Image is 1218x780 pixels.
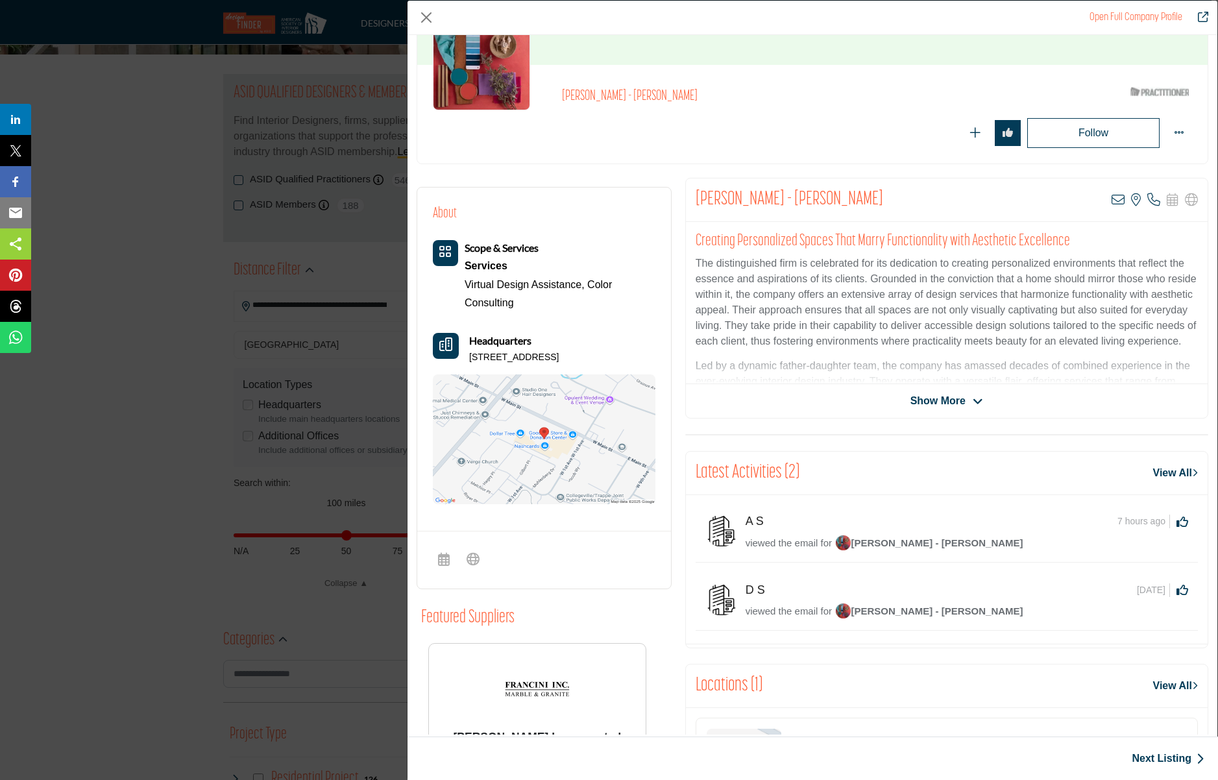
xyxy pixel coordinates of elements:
img: image [835,603,851,619]
a: View All [1153,678,1198,694]
button: Close [417,8,436,27]
img: avtar-image [705,515,738,547]
img: ASID Qualified Practitioners [1130,84,1189,100]
b: Headquarters [469,333,531,348]
span: [PERSON_NAME] - [PERSON_NAME] [835,605,1023,616]
span: [PERSON_NAME] - [PERSON_NAME] [835,537,1023,548]
a: Services [465,256,655,276]
h5: D S [746,583,777,598]
p: [STREET_ADDRESS] [469,351,559,364]
h2: [PERSON_NAME] - [PERSON_NAME] [562,88,919,105]
img: Location Map [433,374,655,504]
a: Redirect to kelly-howell-heimbecker [1189,10,1208,25]
button: Redirect to login page [995,120,1021,146]
a: Scope & Services [465,243,539,254]
h2: Kelly Howell - Heimbecker [696,188,883,212]
img: avtar-image [705,583,738,616]
a: image[PERSON_NAME] - [PERSON_NAME] [835,604,1023,620]
img: Francini Incorporated [505,657,570,722]
a: View All [1153,465,1198,481]
p: The distinguished firm is celebrated for its dedication to creating personalized environments tha... [696,256,1198,349]
img: image [835,535,851,551]
h2: About [433,203,457,225]
span: viewed the email for [746,537,832,548]
h5: A S [746,515,775,529]
span: Show More [910,393,966,409]
a: Next Listing [1132,751,1204,766]
h2: Locations (1) [696,674,762,698]
a: image[PERSON_NAME] - [PERSON_NAME] [835,536,1023,552]
b: Scope & Services [465,241,539,254]
span: 7 hours ago [1117,515,1170,528]
a: Virtual Design Assistance, [465,279,585,290]
b: Francini Incorporated [454,731,622,744]
button: Category Icon [433,240,458,266]
h2: Latest Activities (2) [696,461,799,485]
i: Click to Like this activity [1176,516,1188,528]
a: [PERSON_NAME] Incorporated [454,731,622,744]
h2: Creating Personalized Spaces That Marry Functionality with Aesthetic Excellence [696,232,1198,251]
button: Redirect to login [1027,118,1160,148]
div: Interior and exterior spaces including lighting, layouts, furnishings, accessories, artwork, land... [465,256,655,276]
button: Headquarter icon [433,333,459,359]
a: Redirect to kelly-howell-heimbecker [1090,12,1182,23]
h2: Featured Suppliers [421,607,515,629]
span: viewed the email for [746,605,832,616]
p: Led by a dynamic father-daughter team, the company has amassed decades of combined experience in ... [696,358,1198,467]
i: Click to Like this activity [1176,584,1188,596]
button: Redirect to login page [962,120,988,146]
span: [DATE] [1137,583,1170,597]
img: kelly-howell-heimbecker logo [433,13,530,110]
button: More Options [1166,120,1192,146]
